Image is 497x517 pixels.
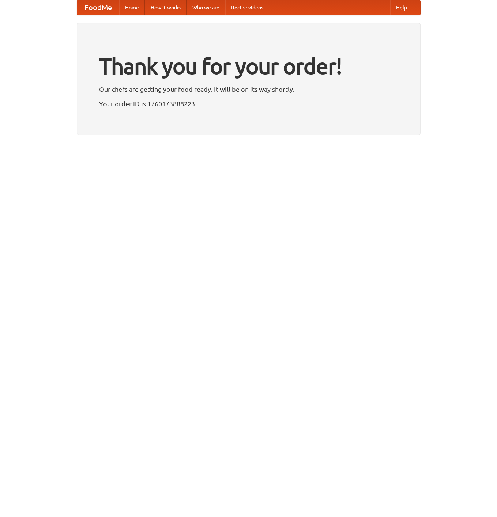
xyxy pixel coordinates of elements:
a: Home [119,0,145,15]
p: Our chefs are getting your food ready. It will be on its way shortly. [99,84,398,95]
a: Help [390,0,413,15]
a: Who we are [187,0,225,15]
a: Recipe videos [225,0,269,15]
p: Your order ID is 1760173888223. [99,98,398,109]
a: FoodMe [77,0,119,15]
a: How it works [145,0,187,15]
h1: Thank you for your order! [99,49,398,84]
